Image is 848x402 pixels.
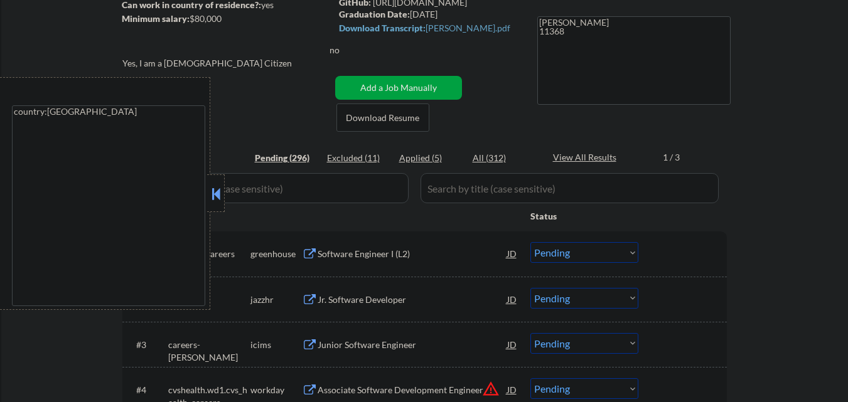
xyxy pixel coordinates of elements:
[482,380,500,398] button: warning_amber
[122,57,335,70] div: Yes, I am a [DEMOGRAPHIC_DATA] Citizen
[339,23,426,33] strong: Download Transcript:
[122,13,331,25] div: $80,000
[136,339,158,351] div: #3
[421,173,719,203] input: Search by title (case sensitive)
[506,333,518,356] div: JD
[663,151,692,164] div: 1 / 3
[255,152,318,164] div: Pending (296)
[250,339,302,351] div: icims
[126,173,409,203] input: Search by company (case sensitive)
[335,76,462,100] button: Add a Job Manually
[330,44,365,56] div: no
[168,339,250,363] div: careers-[PERSON_NAME]
[122,13,190,24] strong: Minimum salary:
[530,204,638,227] div: Status
[339,23,513,41] a: Download Transcript:[PERSON_NAME].pdf
[250,294,302,306] div: jazzhr
[318,339,507,351] div: Junior Software Engineer
[250,384,302,396] div: workday
[318,384,507,396] div: Associate Software Development Engineer
[473,152,535,164] div: All (312)
[327,152,390,164] div: Excluded (11)
[136,384,158,396] div: #4
[339,8,517,21] div: [DATE]
[399,152,462,164] div: Applied (5)
[336,103,429,132] button: Download Resume
[506,242,518,265] div: JD
[553,151,620,164] div: View All Results
[339,24,513,33] div: [PERSON_NAME].pdf
[506,378,518,401] div: JD
[318,248,507,260] div: Software Engineer I (L2)
[318,294,507,306] div: Jr. Software Developer
[250,248,302,260] div: greenhouse
[506,288,518,310] div: JD
[339,9,410,19] strong: Graduation Date:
